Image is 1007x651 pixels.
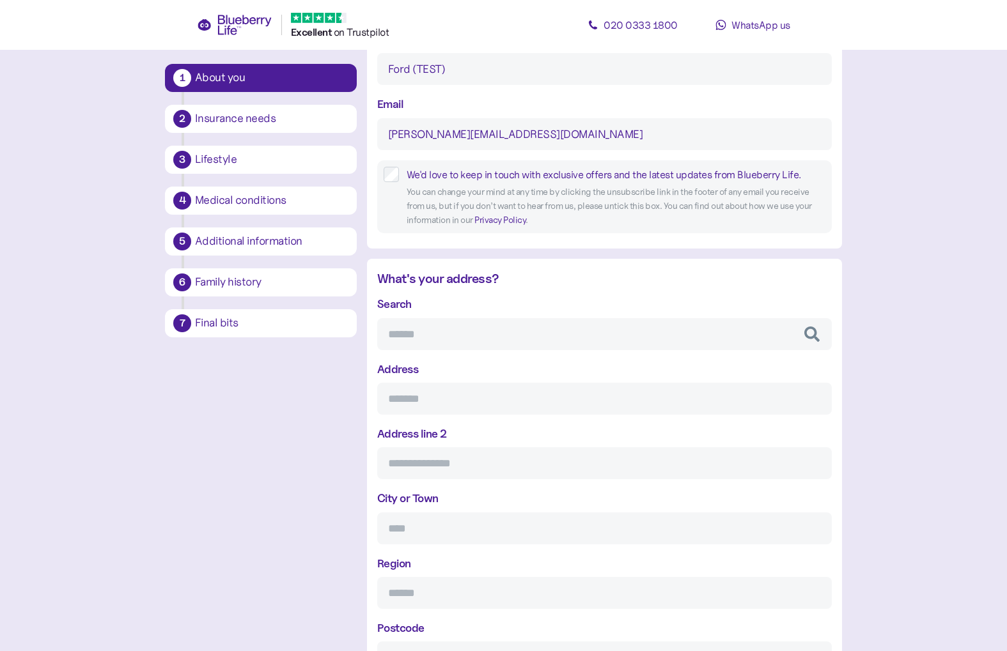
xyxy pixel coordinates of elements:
a: WhatsApp us [696,12,811,38]
div: 2 [173,110,191,128]
div: Additional information [195,236,348,247]
button: 4Medical conditions [165,187,357,215]
label: Address [377,360,419,378]
div: Lifestyle [195,154,348,165]
span: Excellent ️ [291,26,334,38]
div: 4 [173,192,191,210]
button: 1About you [165,64,357,92]
label: Email [377,95,404,112]
input: name@example.com [377,118,832,150]
label: Search [377,295,412,312]
div: 7 [173,314,191,332]
button: 3Lifestyle [165,146,357,174]
a: Privacy Policy [474,214,526,226]
div: 6 [173,273,191,291]
div: We'd love to keep in touch with exclusive offers and the latest updates from Blueberry Life. [407,167,825,183]
div: You can change your mind at any time by clicking the unsubscribe link in the footer of any email ... [407,185,825,227]
div: What's your address? [377,269,832,289]
div: 1 [173,69,191,87]
a: 020 0333 1800 [575,12,691,38]
button: 5Additional information [165,227,357,256]
div: Insurance needs [195,113,348,125]
div: Medical conditions [195,195,348,206]
span: 020 0333 1800 [604,19,678,31]
div: About you [195,72,348,84]
div: 3 [173,151,191,169]
div: Family history [195,277,348,288]
span: on Trustpilot [334,26,389,38]
label: Address line 2 [377,425,447,442]
button: 7Final bits [165,309,357,337]
label: City or Town [377,489,439,507]
div: 5 [173,233,191,250]
button: 2Insurance needs [165,105,357,133]
span: WhatsApp us [731,19,790,31]
div: Final bits [195,318,348,329]
button: 6Family history [165,268,357,296]
label: Region [377,555,411,572]
label: Postcode [377,619,425,636]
